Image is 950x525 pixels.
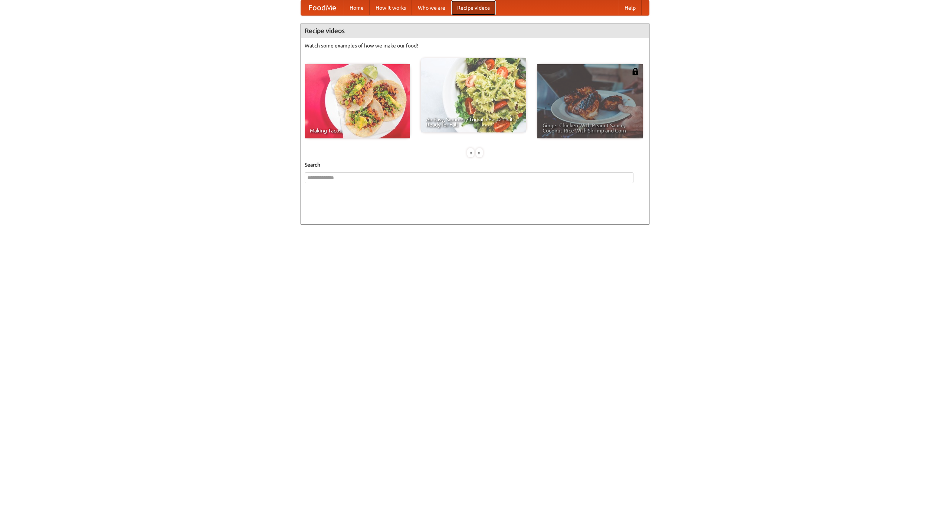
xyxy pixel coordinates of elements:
a: How it works [370,0,412,15]
a: Recipe videos [451,0,496,15]
p: Watch some examples of how we make our food! [305,42,645,49]
div: « [467,148,474,157]
h4: Recipe videos [301,23,649,38]
a: FoodMe [301,0,344,15]
h5: Search [305,161,645,168]
a: Making Tacos [305,64,410,138]
a: Who we are [412,0,451,15]
a: Help [619,0,642,15]
a: An Easy, Summery Tomato Pasta That's Ready for Fall [421,58,526,132]
a: Home [344,0,370,15]
span: Making Tacos [310,128,405,133]
div: » [476,148,483,157]
span: An Easy, Summery Tomato Pasta That's Ready for Fall [426,117,521,127]
img: 483408.png [632,68,639,75]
